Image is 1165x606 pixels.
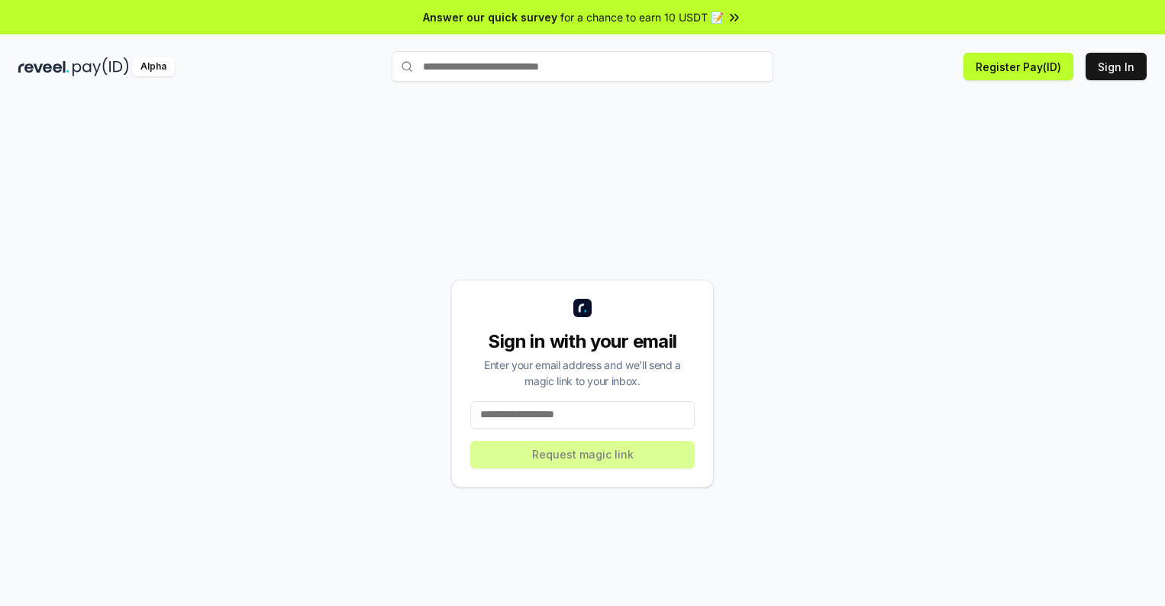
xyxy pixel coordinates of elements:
img: logo_small [573,299,592,317]
span: Answer our quick survey [423,9,557,25]
button: Register Pay(ID) [963,53,1073,80]
div: Alpha [132,57,175,76]
div: Enter your email address and we’ll send a magic link to your inbox. [470,357,695,389]
div: Sign in with your email [470,329,695,354]
img: reveel_dark [18,57,69,76]
span: for a chance to earn 10 USDT 📝 [560,9,724,25]
img: pay_id [73,57,129,76]
button: Sign In [1086,53,1147,80]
